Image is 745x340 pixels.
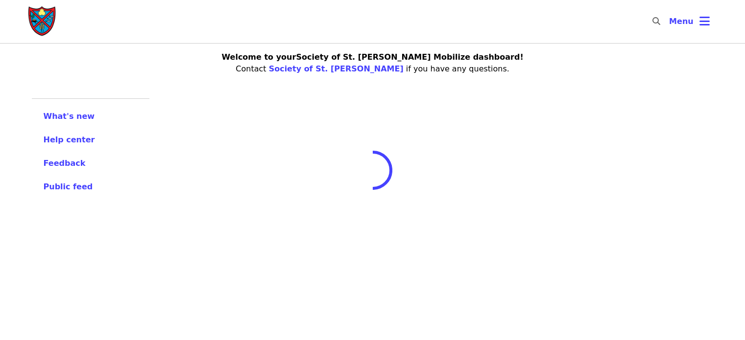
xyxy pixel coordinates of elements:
[44,181,138,193] a: Public feed
[269,64,404,73] a: Society of St. [PERSON_NAME]
[669,17,694,26] span: Menu
[652,17,660,26] i: search icon
[666,10,674,33] input: Search
[44,111,138,122] a: What's new
[661,10,718,33] button: Toggle account menu
[44,182,93,191] span: Public feed
[28,6,57,37] img: Society of St. Andrew - Home
[44,135,95,144] span: Help center
[44,112,95,121] span: What's new
[44,134,138,146] a: Help center
[699,14,710,28] i: bars icon
[44,158,86,169] button: Feedback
